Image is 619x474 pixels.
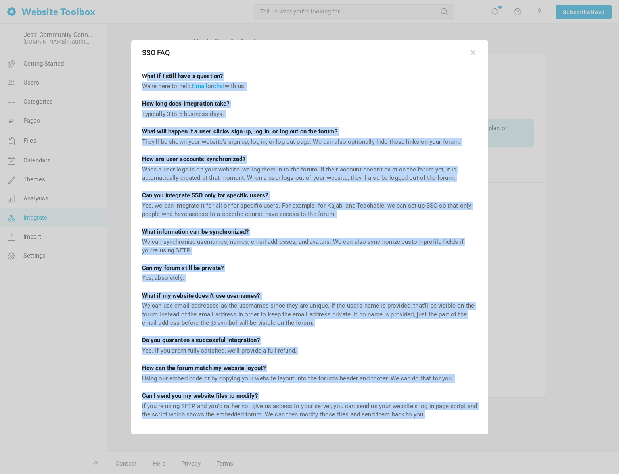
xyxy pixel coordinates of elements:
[142,138,477,146] div: They'll be shown your website's sign up, log in, or log out page. We can also optionally hide tho...
[142,100,477,108] div: How long does integration take?
[142,274,477,282] div: Yes, absolutely.
[142,82,477,91] div: We're here to help. or with us.
[213,83,225,90] a: chat
[142,47,444,58] span: SSO FAQ
[142,292,477,300] div: What if my website doesn't use usernames?
[142,392,477,400] div: Can I send you my website files to modify?
[142,166,477,183] div: When a user logs in on your website, we log them in to the forum. If their account doesn't exist ...
[142,402,477,419] div: If you're using SFTP and you'd rather not give us access to your server, you can send us your web...
[142,155,477,164] div: How are user accounts synchronized?
[142,72,477,81] div: What if I still have a question?
[142,110,477,118] div: Typically 3 to 5 business days.
[142,336,477,345] div: Do you guarantee a successful integration?
[142,264,477,272] div: Can my forum still be private?
[142,347,477,355] div: Yes. If you aren't fully satisfied, we'll provide a full refund.
[142,228,477,236] div: What information can be synchronized?
[142,202,477,219] div: Yes, we can integrate it for all or for specific users. For example, for Kajabi and Teachable, we...
[142,238,477,255] div: We can synchronize usernames, names, email addresses, and avatars. We can also synchronize custom...
[142,127,477,136] div: What will happen if a user clicks sign up, log in, or log out on the forum?
[192,83,207,90] a: Email
[142,374,477,383] div: Using our embed code or by copying your website layout into the forum's header and footer. We can...
[142,364,477,372] div: How can the forum match my website layout?
[142,302,477,327] div: We can use email addresses as the usernames since they are unique. If the user's name is provided...
[142,191,477,200] div: Can you integrate SSO only for specific users?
